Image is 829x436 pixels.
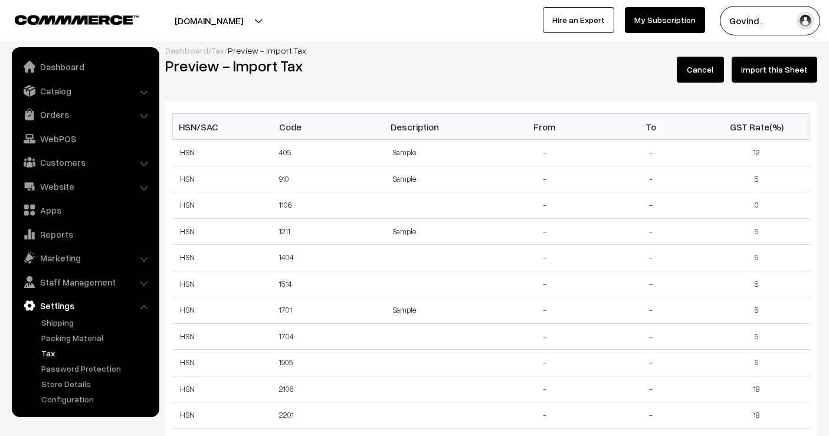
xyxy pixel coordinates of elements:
td: - [491,297,598,324]
td: - [491,218,598,245]
td: 2201 [279,402,385,429]
td: 5 [704,323,810,350]
img: COMMMERCE [15,15,139,24]
img: user [797,12,814,29]
a: COMMMERCE [15,12,118,26]
td: - [598,245,704,271]
td: - [491,402,598,429]
a: WebPOS [15,128,155,149]
a: Shipping [38,316,155,329]
td: - [491,271,598,297]
td: HSN [173,218,279,245]
a: Staff Management [15,271,155,293]
a: Dashboard [15,56,155,77]
a: Dashboard [165,45,208,55]
a: Tax [38,347,155,359]
a: Packing Material [38,332,155,344]
td: - [598,192,704,219]
td: Sample [385,218,491,245]
td: 405 [279,140,385,166]
td: HSN [173,376,279,402]
td: - [598,297,704,324]
a: Customers [15,152,155,173]
h2: Preview - Import Tax [165,57,371,75]
button: Govind . [720,6,820,35]
td: - [491,350,598,376]
td: 1404 [279,245,385,271]
td: - [491,166,598,192]
th: From [491,114,598,140]
td: 1211 [279,218,385,245]
td: 5 [704,245,810,271]
td: - [491,192,598,219]
td: 5 [704,297,810,324]
td: - [491,140,598,166]
a: Configuration [38,393,155,405]
th: GST Rate(%) [704,114,810,140]
a: Orders [15,104,155,125]
td: - [491,323,598,350]
td: 0 [704,192,810,219]
td: - [598,271,704,297]
button: [DOMAIN_NAME] [133,6,284,35]
td: HSN [173,192,279,219]
td: 18 [704,376,810,402]
a: Marketing [15,247,155,268]
td: HSN [173,323,279,350]
a: Hire an Expert [543,7,614,33]
td: 910 [279,166,385,192]
div: / / [165,44,817,57]
a: Cancel [677,57,724,83]
a: My Subscription [625,7,705,33]
td: HSN [173,140,279,166]
td: 18 [704,402,810,429]
td: - [491,376,598,402]
a: Website [15,176,155,197]
td: Sample [385,166,491,192]
th: Description [385,114,491,140]
td: 2106 [279,376,385,402]
a: Settings [15,295,155,316]
td: - [598,376,704,402]
td: - [598,350,704,376]
th: HSN/SAC [173,114,279,140]
td: 1514 [279,271,385,297]
td: 1905 [279,350,385,376]
td: HSN [173,350,279,376]
th: Code [279,114,385,140]
td: 5 [704,350,810,376]
a: Apps [15,199,155,221]
td: - [491,245,598,271]
button: Import this Sheet [732,57,817,83]
td: HSN [173,297,279,324]
a: Store Details [38,378,155,390]
td: 5 [704,166,810,192]
td: 1704 [279,323,385,350]
td: 5 [704,271,810,297]
td: - [598,166,704,192]
td: HSN [173,402,279,429]
td: 5 [704,218,810,245]
td: Sample [385,297,491,324]
span: Preview - Import Tax [228,45,306,55]
a: Catalog [15,80,155,101]
td: HSN [173,245,279,271]
td: 12 [704,140,810,166]
td: HSN [173,271,279,297]
td: 1701 [279,297,385,324]
td: 1106 [279,192,385,219]
a: Reports [15,224,155,245]
td: - [598,140,704,166]
td: HSN [173,166,279,192]
td: Sample [385,140,491,166]
a: Tax [212,45,224,55]
td: - [598,402,704,429]
th: To [598,114,704,140]
a: Password Protection [38,362,155,375]
td: - [598,218,704,245]
td: - [598,323,704,350]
